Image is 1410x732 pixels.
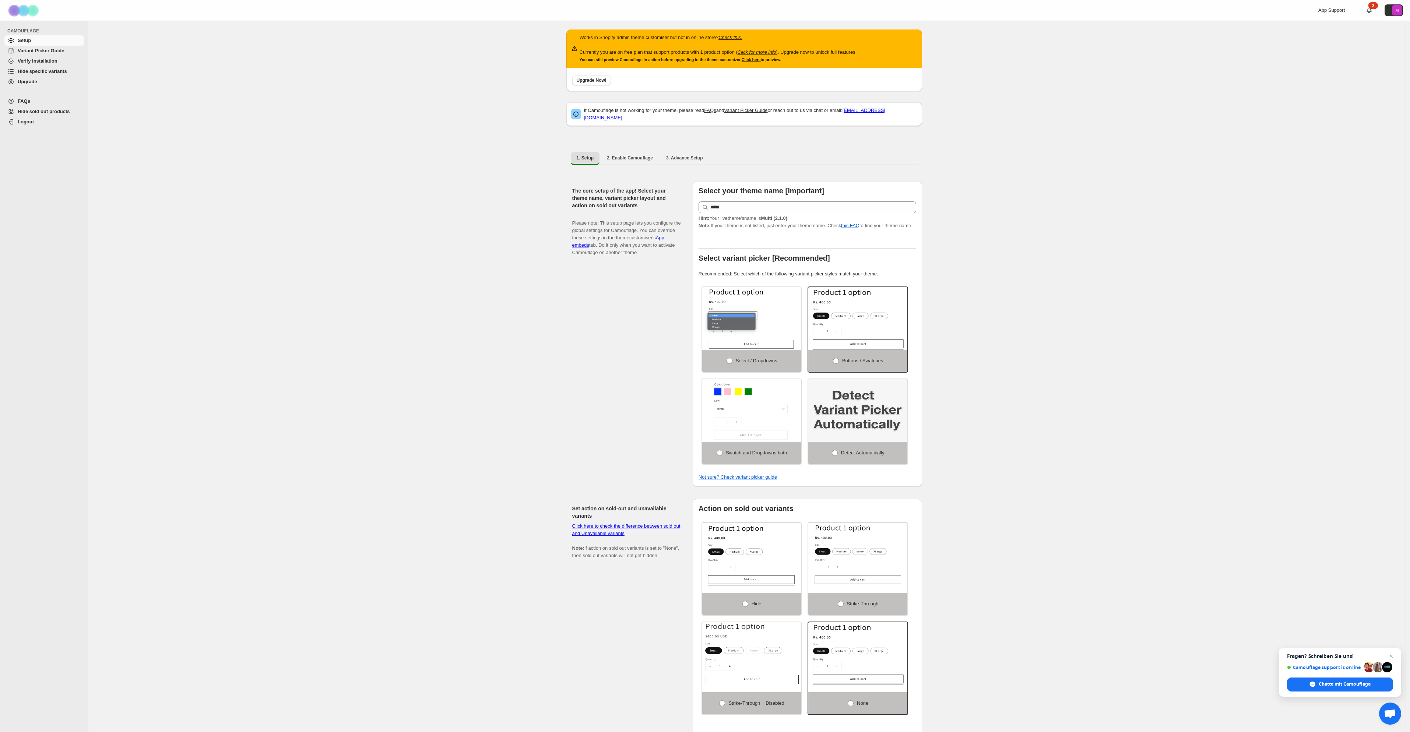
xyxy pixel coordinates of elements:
span: Variant Picker Guide [18,48,64,53]
a: Click here to check the difference between sold out and Unavailable variants [572,523,681,536]
a: Variant Picker Guide [4,46,84,56]
strong: Note: [699,223,711,228]
a: Variant Picker Guide [724,108,767,113]
strong: Hint: [699,215,710,221]
button: Upgrade Now! [572,75,611,85]
span: Detect Automatically [841,450,885,455]
img: Camouflage [6,0,43,21]
img: None [808,622,907,685]
span: Fragen? Schreiben Sie uns! [1287,653,1393,659]
span: Hide specific variants [18,68,67,74]
span: If action on sold out variants is set to "None", then sold out variants will not get hidden [572,523,681,558]
span: 3. Advance Setup [666,155,703,161]
span: 2. Enable Camouflage [607,155,653,161]
span: Avatar with initials M [1392,5,1402,15]
span: Hide sold out products [18,109,70,114]
span: Strike-through [847,601,879,606]
a: Logout [4,117,84,127]
b: Select variant picker [Recommended] [699,254,830,262]
a: Setup [4,35,84,46]
b: Note: [572,545,584,551]
img: Detect Automatically [808,379,907,442]
a: Not sure? Check variant picker guide [699,474,777,480]
div: 2 [1368,2,1378,9]
p: If Camouflage is not working for your theme, please read and or reach out to us via chat or email: [584,107,918,122]
a: FAQs [704,108,716,113]
button: Avatar with initials M [1385,4,1403,16]
h2: Set action on sold-out and unavailable variants [572,505,681,520]
img: Swatch and Dropdowns both [702,379,801,442]
a: this FAQ [841,223,859,228]
p: Currently you are on free plan that support products with 1 product option ( ). Upgrade now to un... [580,49,857,56]
span: None [857,700,868,706]
a: Hide specific variants [4,66,84,77]
p: If your theme is not listed, just enter your theme name. Check to find your theme name. [699,215,916,229]
strong: Multi (2.1.0) [761,215,787,221]
img: Select / Dropdowns [702,287,801,350]
span: 1. Setup [577,155,594,161]
span: Chatte mit Camouflage [1319,681,1371,687]
span: Camouflage support is online [1287,665,1361,670]
img: Strike-through + Disabled [702,622,801,685]
small: You can still preview Camouflage in action before upgrading in the theme customizer. to preview. [580,57,781,62]
p: Please note: This setup page lets you configure the global settings for Camouflage. You can overr... [572,212,681,256]
b: Select your theme name [Important] [699,187,824,195]
h2: The core setup of the app! Select your theme name, variant picker layout and action on sold out v... [572,187,681,209]
span: CAMOUFLAGE [7,28,85,34]
img: Buttons / Swatches [808,287,907,350]
a: Verify Installation [4,56,84,66]
span: Strike-through + Disabled [728,700,784,706]
span: Select / Dropdowns [736,358,777,363]
a: Click here [742,57,761,62]
span: Verify Installation [18,58,57,64]
span: Upgrade Now! [577,77,606,83]
text: M [1395,8,1399,13]
span: Chatte mit Camouflage [1287,678,1393,691]
a: Upgrade [4,77,84,87]
b: Action on sold out variants [699,504,794,513]
span: Hide [752,601,762,606]
span: FAQs [18,98,30,104]
a: FAQs [4,96,84,106]
a: 2 [1365,7,1373,14]
span: Setup [18,38,31,43]
span: Buttons / Swatches [842,358,883,363]
a: Hide sold out products [4,106,84,117]
p: Recommended: Select which of the following variant picker styles match your theme. [699,270,916,278]
span: Logout [18,119,34,124]
p: Works in Shopify admin theme customiser but not in online store? [580,34,857,41]
span: Your live theme's name is [699,215,787,221]
img: Strike-through [808,523,907,585]
span: App Support [1318,7,1345,13]
span: Swatch and Dropdowns both [726,450,787,455]
img: Hide [702,523,801,585]
span: Upgrade [18,79,37,84]
a: Check this. [718,35,742,40]
a: Chat öffnen [1379,703,1401,725]
a: Click for more info [738,49,776,55]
